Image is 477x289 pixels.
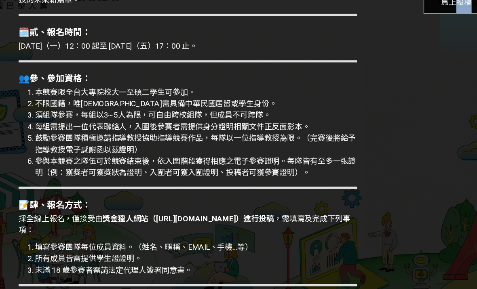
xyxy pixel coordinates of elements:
span: 收藏這個活動 [406,6,440,13]
li: 未滿 18 歲參賽者需請法定代理人簽署同意書。 [61,251,299,260]
strong: 獎金獵人網站（[URL][DOMAIN_NAME]）進行投稿 [111,214,238,220]
strong: 🗓️貳、報名時間： [49,75,102,83]
p: 採全線上報名，僅接受由 ，需填寫及完成下列事項： [49,213,299,230]
li: 須組隊參賽，每組以3~5人為限，可自由跨校組隊，但成員不可跨隊。 [61,137,299,145]
li: 不限國籍，唯[DEMOGRAPHIC_DATA]需具備中華民國居留或學生身份。 [61,128,299,137]
li: 參與本競賽之隊伍可於競賽結束後，依入圍階段獲得相應之電子參賽證明。每隊皆有至多一張證明（例：獲獎者可獲獎狀為證明、入圍者可獲入圍證明、投稿者可獲參賽證明）。 [61,171,299,188]
strong: 📝肆、報名方式： [49,203,102,211]
span: 馬上投稿 [348,49,397,66]
p: [DATE]（一）12：00 起至 [DATE]（五）17：00 止。 [49,86,299,94]
li: 鼓勵參賽團隊積極邀請指導教授協助指導競賽作品，每隊以一位指導教授為限。（完賽後將給予指導教授電子感謝函以茲證明） [61,154,299,171]
strong: 🎯伍、競賽主題設定： [49,276,115,283]
strong: 👥參、參加資格： [49,110,102,118]
li: 所有成員皆需提供學生證證明。 [61,243,299,251]
li: 每組需提出一位代表聯絡人，入圍後參賽者需提供身分證明相關文件正反面影本。 [61,145,299,154]
li: 填寫參賽團隊每位成員資料。（姓名、暱稱、EMAIL、手機...等） [61,234,299,243]
li: 本競賽限全台大專院校大一至碩二學生可參加。 [61,120,299,128]
p: 本競賽期望鼓勵學生結合生成式 AI、數據分析、使用者體驗設計等跨領域能力，聚焦於「效率提升」、「銷售優化」、「行銷創新」等主題，打造兼具可行性與創造力的實務提案，透過本次賽事，不僅為企業尋求可落... [49,26,299,60]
